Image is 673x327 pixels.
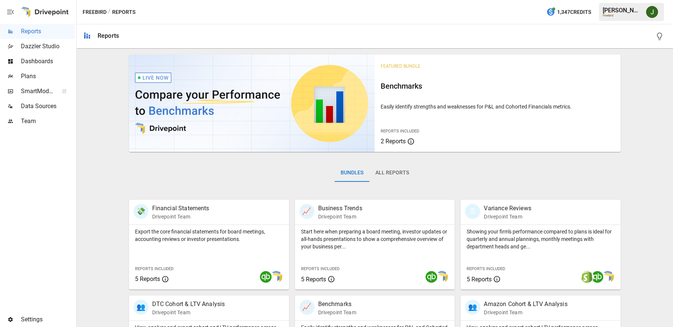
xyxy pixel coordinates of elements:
div: Reports [98,32,119,39]
span: 5 Reports [467,276,492,283]
span: Dashboards [21,57,75,66]
div: 👥 [465,300,480,315]
p: Drivepoint Team [152,213,209,220]
p: Start here when preparing a board meeting, investor updates or all-hands presentations to show a ... [301,228,449,250]
span: Reports Included [135,266,173,271]
img: shopify [581,271,593,283]
button: Jason Huang [642,1,663,22]
span: 1,347 Credits [557,7,591,17]
span: Team [21,117,75,126]
span: Settings [21,315,75,324]
span: Featured Bundle [381,64,420,69]
span: Plans [21,72,75,81]
button: Bundles [335,164,369,182]
div: 💸 [133,204,148,219]
button: All Reports [369,164,415,182]
img: quickbooks [591,271,603,283]
img: video thumbnail [129,55,375,152]
span: ™ [53,86,59,95]
img: Jason Huang [646,6,658,18]
h6: Benchmarks [381,80,615,92]
div: / [108,7,111,17]
div: [PERSON_NAME] [603,7,642,14]
div: 👥 [133,300,148,315]
span: 2 Reports [381,138,406,145]
span: 5 Reports [301,276,326,283]
p: Drivepoint Team [318,309,356,316]
img: smart model [436,271,448,283]
img: quickbooks [260,271,272,283]
span: SmartModel [21,87,54,96]
div: 🗓 [465,204,480,219]
p: Drivepoint Team [152,309,225,316]
span: Dazzler Studio [21,42,75,51]
p: Business Trends [318,204,362,213]
p: Drivepoint Team [484,309,567,316]
span: 5 Reports [135,275,160,282]
p: Showing your firm's performance compared to plans is ideal for quarterly and annual plannings, mo... [467,228,615,250]
p: Drivepoint Team [318,213,362,220]
span: Data Sources [21,102,75,111]
p: Benchmarks [318,300,356,309]
div: Freebird [603,14,642,17]
div: 📈 [299,204,314,219]
span: Reports Included [301,266,339,271]
p: Easily identify strengths and weaknesses for P&L and Cohorted Financials metrics. [381,103,615,110]
button: 1,347Credits [543,5,594,19]
img: quickbooks [425,271,437,283]
span: Reports Included [467,266,505,271]
p: Export the core financial statements for board meetings, accounting reviews or investor presentat... [135,228,283,243]
p: Amazon Cohort & LTV Analysis [484,300,567,309]
p: Variance Reviews [484,204,531,213]
p: DTC Cohort & LTV Analysis [152,300,225,309]
div: 📈 [299,300,314,315]
p: Financial Statements [152,204,209,213]
span: Reports [21,27,75,36]
p: Drivepoint Team [484,213,531,220]
img: smart model [270,271,282,283]
span: Reports Included [381,129,419,134]
img: smart model [602,271,614,283]
button: Freebird [83,7,107,17]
